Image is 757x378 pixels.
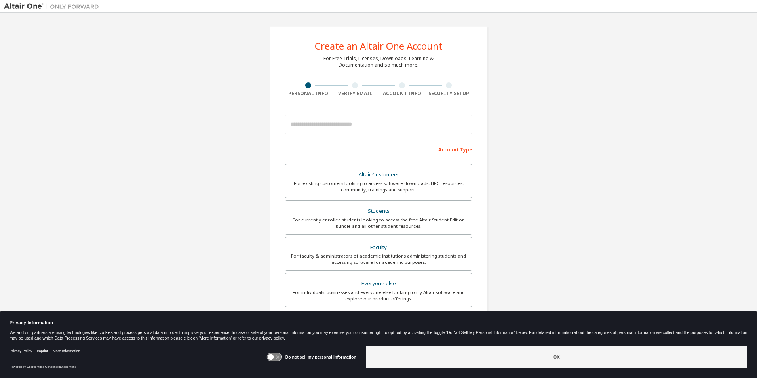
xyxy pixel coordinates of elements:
div: Account Info [378,90,426,97]
div: For currently enrolled students looking to access the free Altair Student Edition bundle and all ... [290,217,467,229]
div: Verify Email [332,90,379,97]
div: Altair Customers [290,169,467,180]
img: Altair One [4,2,103,10]
div: For faculty & administrators of academic institutions administering students and accessing softwa... [290,253,467,265]
div: Account Type [285,143,472,155]
div: Security Setup [426,90,473,97]
div: Create an Altair One Account [315,41,443,51]
div: Faculty [290,242,467,253]
div: For Free Trials, Licenses, Downloads, Learning & Documentation and so much more. [323,55,434,68]
div: For individuals, businesses and everyone else looking to try Altair software and explore our prod... [290,289,467,302]
div: For existing customers looking to access software downloads, HPC resources, community, trainings ... [290,180,467,193]
div: Students [290,206,467,217]
div: Everyone else [290,278,467,289]
div: Personal Info [285,90,332,97]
